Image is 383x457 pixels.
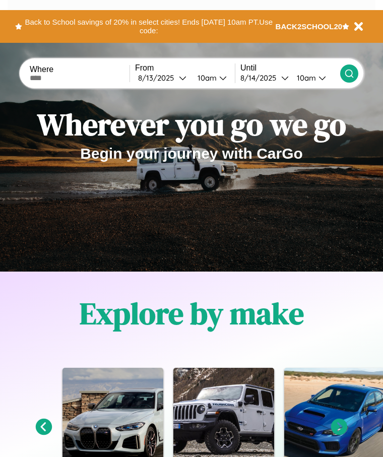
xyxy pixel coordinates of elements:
div: 8 / 13 / 2025 [138,73,179,83]
label: Until [240,63,340,73]
b: BACK2SCHOOL20 [276,22,343,31]
div: 10am [292,73,318,83]
button: Back to School savings of 20% in select cities! Ends [DATE] 10am PT.Use code: [22,15,276,38]
button: 8/13/2025 [135,73,189,83]
button: 10am [189,73,235,83]
label: Where [30,65,130,74]
h1: Explore by make [80,293,304,334]
div: 8 / 14 / 2025 [240,73,281,83]
label: From [135,63,235,73]
div: 10am [193,73,219,83]
button: 10am [289,73,340,83]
